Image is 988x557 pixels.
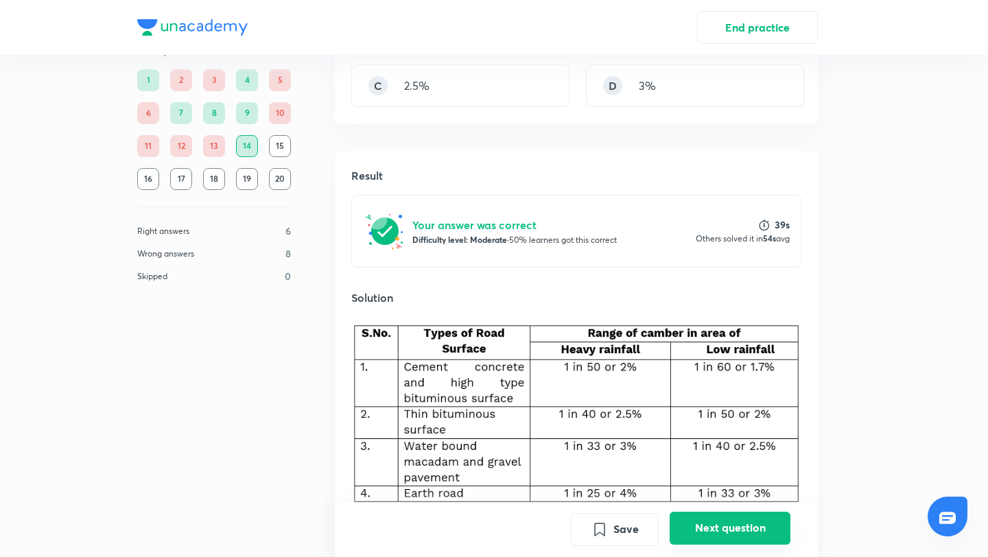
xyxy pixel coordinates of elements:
[351,167,801,184] h5: Result
[269,69,291,91] div: 5
[137,135,159,157] div: 11
[412,234,509,245] strong: Difficulty level: Moderate ·
[412,217,617,233] h5: Your answer was correct
[696,232,790,245] p: Others solved it in avg
[203,102,225,124] div: 8
[571,513,659,546] button: Save
[137,225,189,237] p: Right answers
[412,233,617,246] p: 50% learners got this correct
[603,76,622,95] div: D
[285,269,291,283] p: 0
[759,220,769,230] img: stopwatch icon
[670,512,790,545] button: Next question
[170,168,192,190] div: 17
[137,168,159,190] div: 16
[351,322,801,505] img: 21-03-22-07:51:01-AM
[269,102,291,124] div: 10
[351,289,801,306] h5: Solution
[203,69,225,91] div: 3
[404,78,430,94] p: 2.5%
[203,135,225,157] div: 13
[203,168,225,190] div: 18
[170,135,192,157] div: 12
[236,168,258,190] div: 19
[137,102,159,124] div: 6
[137,69,159,91] div: 1
[236,69,258,91] div: 4
[137,19,248,36] img: Company Logo
[236,135,258,157] div: 14
[170,102,192,124] div: 7
[170,69,192,91] div: 2
[285,224,291,238] p: 6
[269,135,291,157] div: 15
[137,248,194,260] p: Wrong answers
[363,209,407,253] img: right
[639,78,656,94] p: 3%
[285,246,291,261] p: 8
[269,168,291,190] div: 20
[775,218,790,231] strong: 39s
[368,76,388,95] div: C
[697,11,818,44] button: End practice
[236,102,258,124] div: 9
[763,233,776,244] strong: 54s
[137,270,167,283] p: Skipped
